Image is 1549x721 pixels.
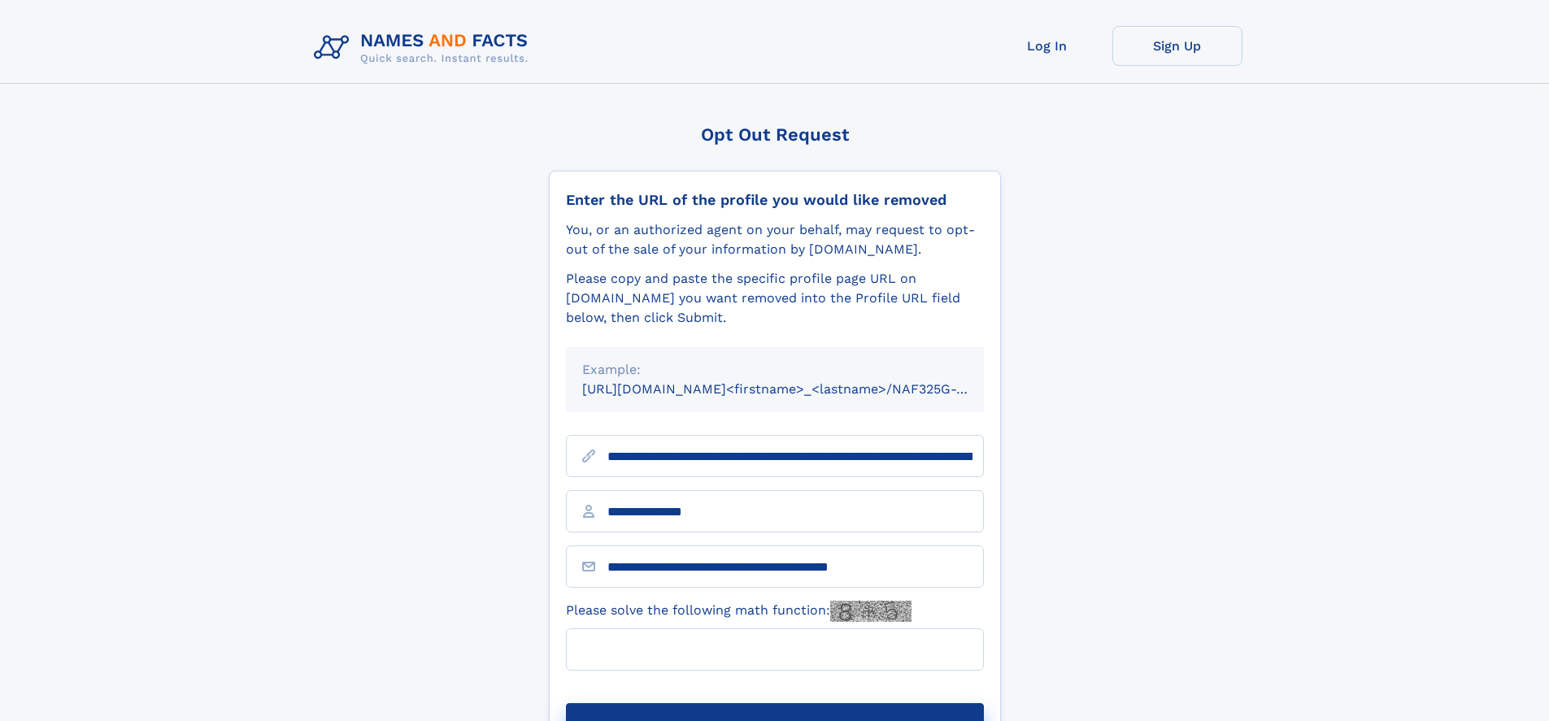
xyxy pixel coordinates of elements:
[307,26,542,70] img: Logo Names and Facts
[566,191,984,209] div: Enter the URL of the profile you would like removed
[1112,26,1242,66] a: Sign Up
[982,26,1112,66] a: Log In
[582,360,968,380] div: Example:
[566,269,984,328] div: Please copy and paste the specific profile page URL on [DOMAIN_NAME] you want removed into the Pr...
[549,124,1001,145] div: Opt Out Request
[566,601,912,622] label: Please solve the following math function:
[582,381,1015,397] small: [URL][DOMAIN_NAME]<firstname>_<lastname>/NAF325G-xxxxxxxx
[566,220,984,259] div: You, or an authorized agent on your behalf, may request to opt-out of the sale of your informatio...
